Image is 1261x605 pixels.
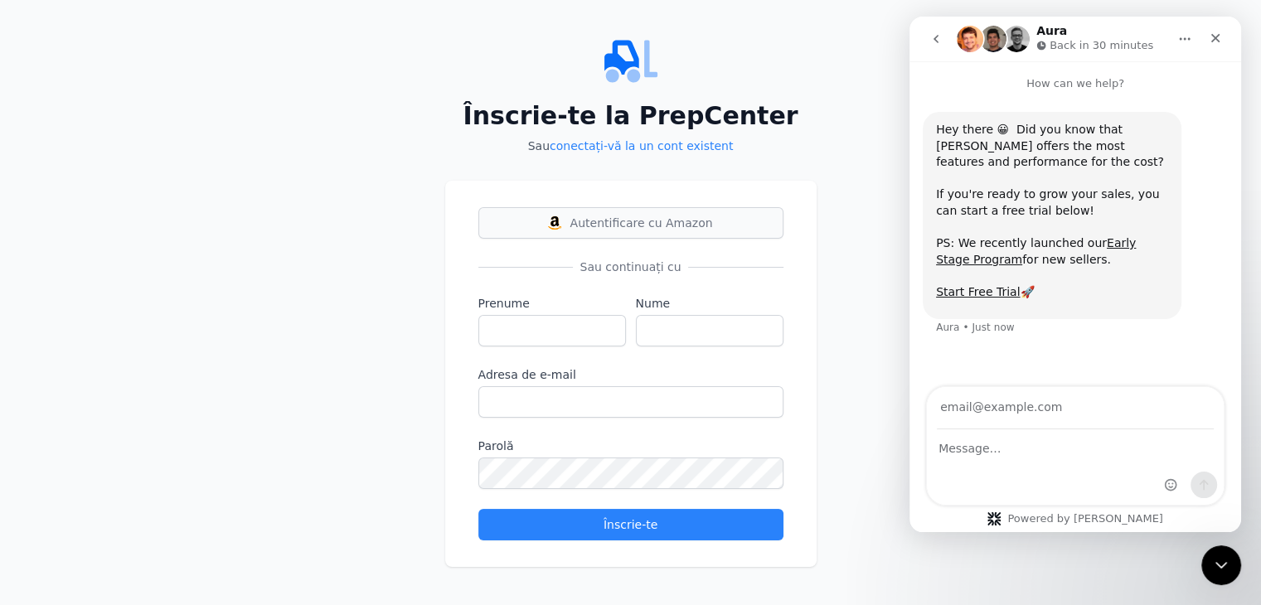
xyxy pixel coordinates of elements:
font: Înscrie-te [604,518,657,531]
font: Sau [528,139,550,152]
iframe: Chat live prin intercom [1201,545,1241,585]
font: Sau continuați cu [580,260,681,273]
iframe: Intercom live chat [909,17,1241,532]
a: conectați-vă la un cont existent [550,139,733,152]
font: Autentificare cu Amazon [570,216,712,230]
font: Nume [636,297,671,310]
font: Înscrie-te la PrepCenter [463,101,798,130]
font: Prenume [478,297,530,310]
img: Autentificare cu Amazon [548,216,561,230]
button: Autentificare cu AmazonAutentificare cu Amazon [478,207,783,239]
font: Adresa de e-mail [478,368,576,381]
img: Centrul de pregătire [445,35,817,88]
font: Parolă [478,439,514,453]
button: Înscrie-te [478,509,783,540]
